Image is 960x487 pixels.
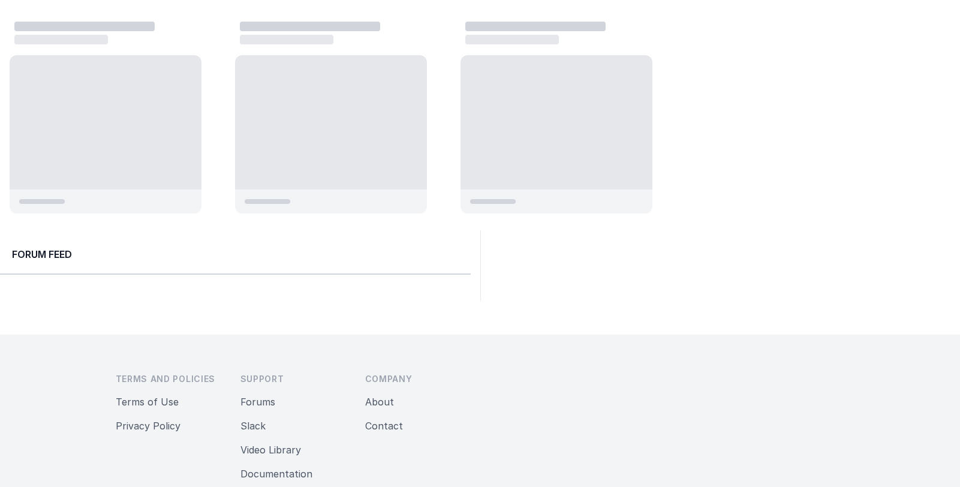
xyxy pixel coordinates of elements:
button: About [365,395,394,409]
h3: Terms and Policies [116,373,221,385]
button: Contact [365,419,403,433]
a: Terms of Use [116,396,179,408]
a: About [365,396,394,408]
h2: Forum Feed [12,247,459,261]
button: Video Library [240,443,301,457]
button: Slack [240,419,266,433]
button: Forums [240,395,275,409]
a: Privacy Policy [116,420,180,432]
button: Documentation [240,467,312,481]
h3: Support [240,373,346,385]
h3: Company [365,373,471,385]
a: Slack [240,420,266,432]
